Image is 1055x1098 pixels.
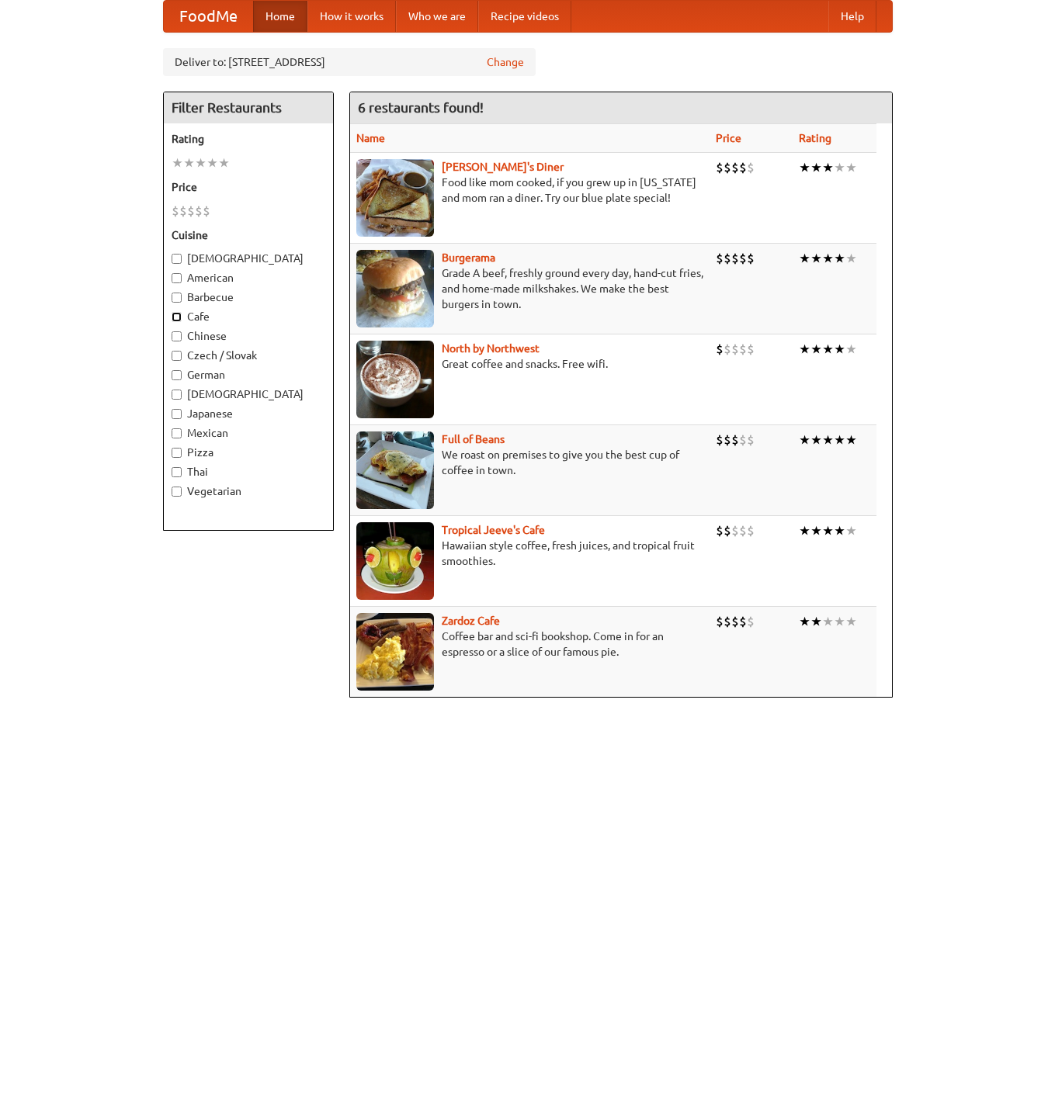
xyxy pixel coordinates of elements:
[834,522,845,539] li: ★
[799,159,810,176] li: ★
[172,487,182,497] input: Vegetarian
[822,522,834,539] li: ★
[187,203,195,220] li: $
[747,250,755,267] li: $
[716,522,724,539] li: $
[716,431,724,449] li: $
[358,100,484,115] ng-pluralize: 6 restaurants found!
[731,522,739,539] li: $
[163,48,536,76] div: Deliver to: [STREET_ADDRESS]
[716,613,724,630] li: $
[356,250,434,327] img: burgerama.jpg
[172,351,182,361] input: Czech / Slovak
[172,293,182,303] input: Barbecue
[356,431,434,509] img: beans.jpg
[183,154,195,171] li: ★
[356,341,434,418] img: north.jpg
[845,522,857,539] li: ★
[810,522,822,539] li: ★
[172,428,182,438] input: Mexican
[822,159,834,176] li: ★
[172,312,182,322] input: Cafe
[442,342,540,355] a: North by Northwest
[739,522,747,539] li: $
[731,341,739,358] li: $
[731,431,739,449] li: $
[442,615,500,627] a: Zardoz Cafe
[356,265,703,312] p: Grade A beef, freshly ground every day, hand-cut fries, and home-made milkshakes. We make the bes...
[822,341,834,358] li: ★
[356,522,434,600] img: jeeves.jpg
[356,175,703,206] p: Food like mom cooked, if you grew up in [US_STATE] and mom ran a diner. Try our blue plate special!
[845,341,857,358] li: ★
[172,348,325,363] label: Czech / Slovak
[172,331,182,341] input: Chinese
[442,251,495,264] a: Burgerama
[799,613,810,630] li: ★
[739,431,747,449] li: $
[845,431,857,449] li: ★
[172,154,183,171] li: ★
[356,629,703,660] p: Coffee bar and sci-fi bookshop. Come in for an espresso or a slice of our famous pie.
[172,179,325,195] h5: Price
[172,386,325,402] label: [DEMOGRAPHIC_DATA]
[799,341,810,358] li: ★
[834,613,845,630] li: ★
[822,613,834,630] li: ★
[172,390,182,400] input: [DEMOGRAPHIC_DATA]
[747,341,755,358] li: $
[442,433,505,445] a: Full of Beans
[172,425,325,441] label: Mexican
[828,1,876,32] a: Help
[172,448,182,458] input: Pizza
[716,341,724,358] li: $
[179,203,187,220] li: $
[724,159,731,176] li: $
[172,289,325,305] label: Barbecue
[810,159,822,176] li: ★
[172,270,325,286] label: American
[442,161,564,173] a: [PERSON_NAME]'s Diner
[356,613,434,691] img: zardoz.jpg
[799,431,810,449] li: ★
[172,483,325,499] label: Vegetarian
[834,431,845,449] li: ★
[822,250,834,267] li: ★
[203,203,210,220] li: $
[724,250,731,267] li: $
[356,447,703,478] p: We roast on premises to give you the best cup of coffee in town.
[724,431,731,449] li: $
[307,1,396,32] a: How it works
[442,524,545,536] a: Tropical Jeeve's Cafe
[164,92,333,123] h4: Filter Restaurants
[396,1,478,32] a: Who we are
[716,250,724,267] li: $
[724,613,731,630] li: $
[172,273,182,283] input: American
[172,131,325,147] h5: Rating
[739,159,747,176] li: $
[810,431,822,449] li: ★
[739,250,747,267] li: $
[834,159,845,176] li: ★
[172,227,325,243] h5: Cuisine
[356,159,434,237] img: sallys.jpg
[478,1,571,32] a: Recipe videos
[716,132,741,144] a: Price
[747,522,755,539] li: $
[195,203,203,220] li: $
[487,54,524,70] a: Change
[845,613,857,630] li: ★
[253,1,307,32] a: Home
[731,250,739,267] li: $
[172,328,325,344] label: Chinese
[845,159,857,176] li: ★
[356,356,703,372] p: Great coffee and snacks. Free wifi.
[731,613,739,630] li: $
[724,341,731,358] li: $
[822,431,834,449] li: ★
[172,309,325,324] label: Cafe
